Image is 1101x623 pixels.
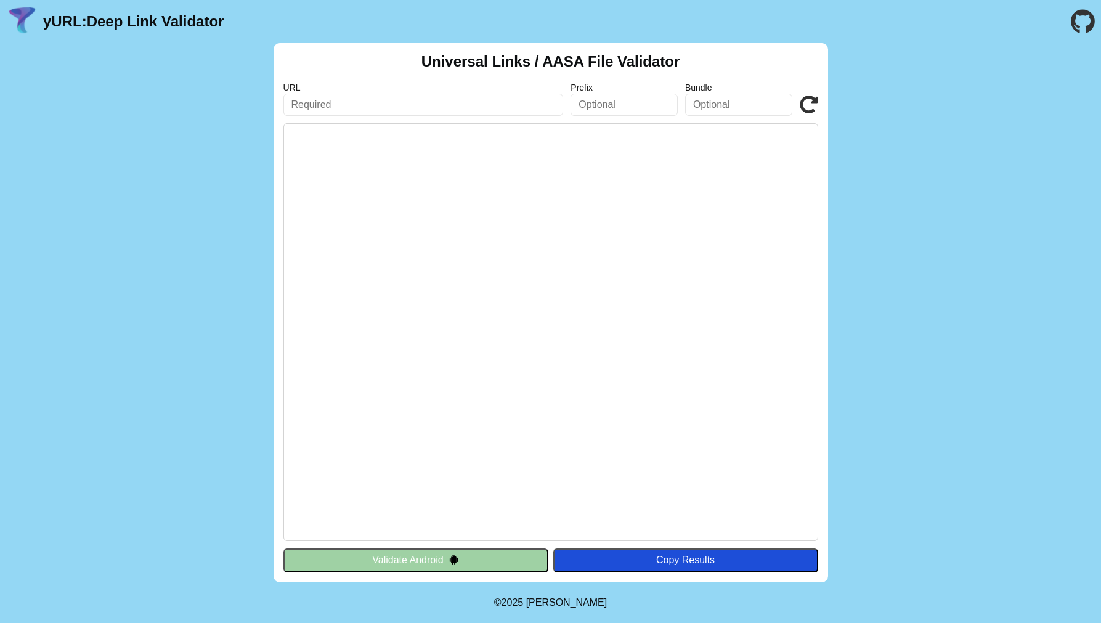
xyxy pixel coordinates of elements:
footer: © [494,582,607,623]
span: 2025 [502,597,524,608]
a: yURL:Deep Link Validator [43,13,224,30]
img: droidIcon.svg [449,555,459,565]
label: Prefix [571,83,678,92]
input: Optional [571,94,678,116]
h2: Universal Links / AASA File Validator [421,53,680,70]
button: Copy Results [553,548,818,572]
label: Bundle [685,83,792,92]
label: URL [283,83,564,92]
input: Required [283,94,564,116]
input: Optional [685,94,792,116]
img: yURL Logo [6,6,38,38]
button: Validate Android [283,548,548,572]
div: Copy Results [559,555,812,566]
a: Michael Ibragimchayev's Personal Site [526,597,607,608]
